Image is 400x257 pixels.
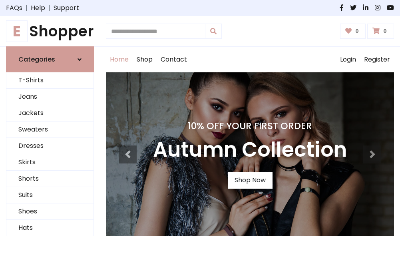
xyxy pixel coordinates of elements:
[157,47,191,72] a: Contact
[360,47,394,72] a: Register
[54,3,79,13] a: Support
[6,122,94,138] a: Sweaters
[353,28,361,35] span: 0
[153,138,347,162] h3: Autumn Collection
[6,203,94,220] a: Shoes
[6,22,94,40] h1: Shopper
[336,47,360,72] a: Login
[6,171,94,187] a: Shorts
[228,172,273,189] a: Shop Now
[6,72,94,89] a: T-Shirts
[6,105,94,122] a: Jackets
[6,89,94,105] a: Jeans
[31,3,45,13] a: Help
[133,47,157,72] a: Shop
[22,3,31,13] span: |
[367,24,394,39] a: 0
[18,56,55,63] h6: Categories
[6,154,94,171] a: Skirts
[381,28,389,35] span: 0
[340,24,366,39] a: 0
[6,20,28,42] span: E
[6,3,22,13] a: FAQs
[153,120,347,131] h4: 10% Off Your First Order
[6,220,94,236] a: Hats
[45,3,54,13] span: |
[6,138,94,154] a: Dresses
[6,187,94,203] a: Suits
[106,47,133,72] a: Home
[6,46,94,72] a: Categories
[6,22,94,40] a: EShopper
